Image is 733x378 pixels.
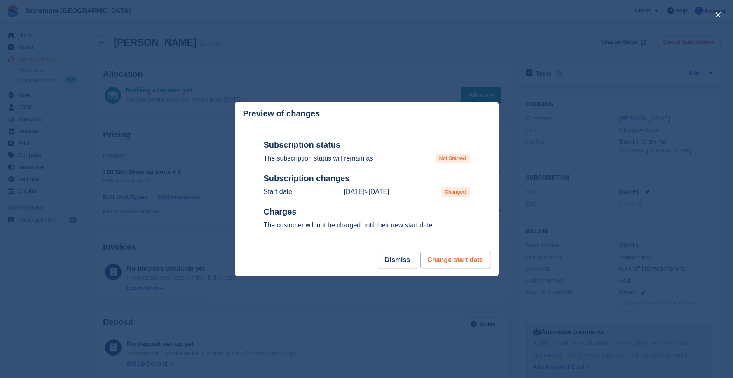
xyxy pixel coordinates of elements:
p: Preview of changes [243,109,320,118]
p: > [344,187,389,197]
h2: Subscription changes [264,173,470,184]
p: The subscription status will remain as [264,154,373,163]
time: 2025-09-02 00:00:00 UTC [344,188,364,195]
time: 2025-09-03 23:00:00 UTC [368,188,389,195]
h2: Subscription status [264,140,470,150]
button: Dismiss [378,252,417,268]
button: close [712,8,725,21]
p: The customer will not be charged until their new start date. [264,220,470,230]
span: Not Started [436,154,470,163]
p: Start date [264,187,292,197]
span: Changed [441,187,469,197]
h2: Charges [264,207,470,217]
button: Change start date [420,252,490,268]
